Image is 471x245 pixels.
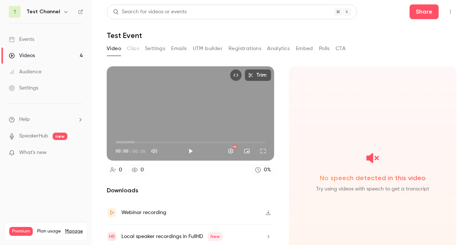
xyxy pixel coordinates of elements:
[147,144,162,158] button: Mute
[9,52,35,59] div: Videos
[107,186,274,195] h2: Downloads
[336,43,346,55] button: CTA
[229,43,261,55] button: Registrations
[256,144,270,158] button: Full screen
[233,145,237,148] div: HD
[230,69,242,81] button: Embed video
[445,6,456,18] button: Top Bar Actions
[107,43,121,55] button: Video
[127,45,139,53] span: Clips
[319,43,330,55] button: Polls
[252,165,274,175] a: 0%
[183,144,198,158] button: Play
[141,166,144,174] div: 0
[26,8,60,15] h6: Test Channel
[19,149,47,157] span: What's new
[121,208,166,217] div: Webinar recording
[37,228,61,234] span: Plan usage
[264,166,271,174] div: 0 %
[296,43,313,55] button: Embed
[171,43,187,55] button: Emails
[119,166,122,174] div: 0
[9,68,42,76] div: Audience
[267,43,290,55] button: Analytics
[9,227,33,236] span: Premium
[53,133,67,140] span: new
[9,84,38,92] div: Settings
[9,36,34,43] div: Events
[9,116,83,123] li: help-dropdown-opener
[13,8,17,16] span: T
[107,165,125,175] a: 0
[223,144,238,158] button: Settings
[19,132,48,140] a: SpeakerHub
[121,232,223,241] div: Local speaker recordings in FullHD
[132,148,145,154] span: 00:30
[116,148,128,154] span: 00:00
[129,148,132,154] span: /
[208,232,223,241] span: New
[65,228,83,234] a: Manage
[128,165,147,175] a: 0
[295,174,450,182] span: No speech detected in this video
[116,148,145,154] div: 00:00
[113,8,187,16] div: Search for videos or events
[410,4,439,19] button: Share
[193,43,223,55] button: UTM builder
[245,69,271,81] button: Trim
[240,144,254,158] button: Turn on miniplayer
[145,43,165,55] button: Settings
[107,31,456,40] h1: Test Event
[295,185,450,193] span: Try using videos with speech to get a transcript
[19,116,30,123] span: Help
